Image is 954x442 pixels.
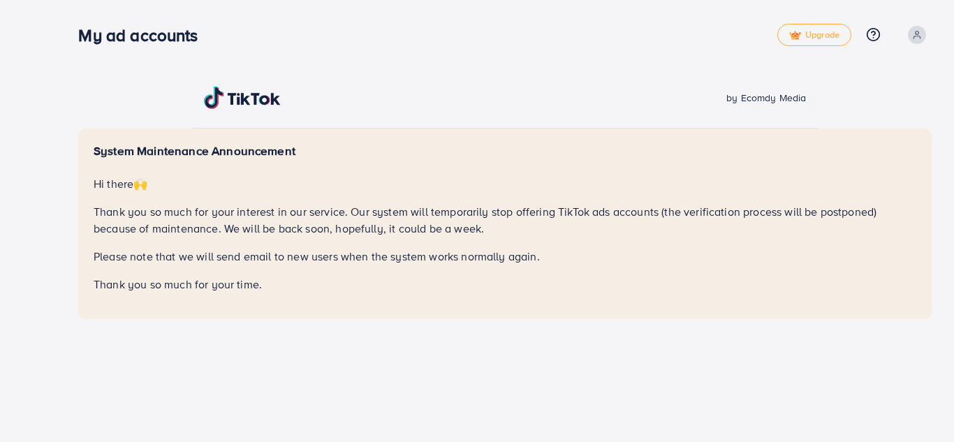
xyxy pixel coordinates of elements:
[78,25,209,45] h3: My ad accounts
[789,30,839,40] span: Upgrade
[789,31,801,40] img: tick
[94,144,916,159] h5: System Maintenance Announcement
[94,175,916,192] p: Hi there
[204,87,281,109] img: TikTok
[133,176,147,191] span: 🙌
[777,24,851,46] a: tickUpgrade
[94,276,916,293] p: Thank you so much for your time.
[726,91,806,105] span: by Ecomdy Media
[94,203,916,237] p: Thank you so much for your interest in our service. Our system will temporarily stop offering Tik...
[94,248,916,265] p: Please note that we will send email to new users when the system works normally again.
